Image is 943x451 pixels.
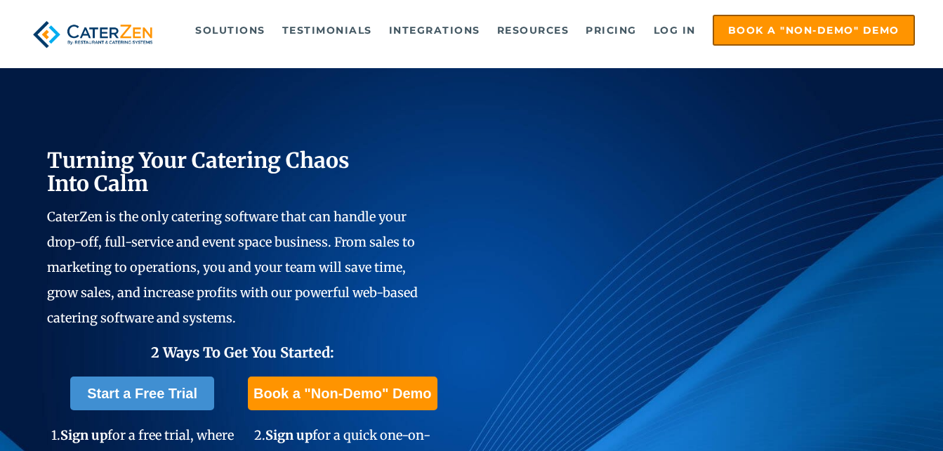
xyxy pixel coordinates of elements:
[248,377,437,410] a: Book a "Non-Demo" Demo
[818,396,928,436] iframe: Help widget launcher
[275,16,379,44] a: Testimonials
[47,209,418,326] span: CaterZen is the only catering software that can handle your drop-off, full-service and event spac...
[265,427,312,443] span: Sign up
[647,16,703,44] a: Log in
[180,15,915,46] div: Navigation Menu
[579,16,644,44] a: Pricing
[47,147,350,197] span: Turning Your Catering Chaos Into Calm
[188,16,272,44] a: Solutions
[713,15,915,46] a: Book a "Non-Demo" Demo
[382,16,487,44] a: Integrations
[490,16,576,44] a: Resources
[60,427,107,443] span: Sign up
[28,15,157,54] img: caterzen
[70,377,214,410] a: Start a Free Trial
[151,344,334,361] span: 2 Ways To Get You Started:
